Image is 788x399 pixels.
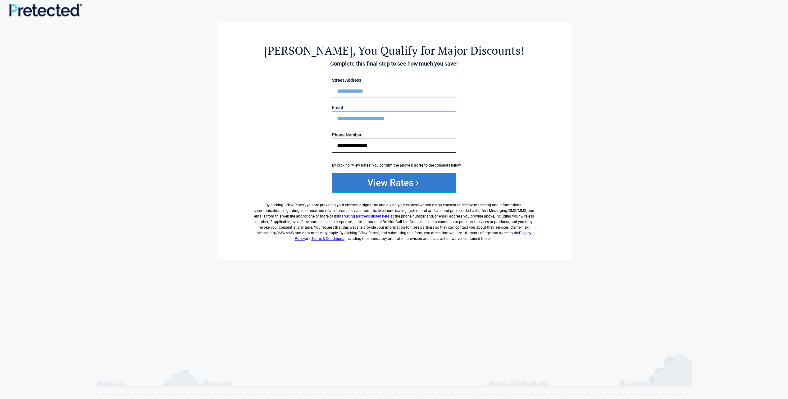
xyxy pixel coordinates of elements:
[332,173,456,192] button: View Rates
[332,163,456,168] div: By clicking "View Rates" you confirm the above & agree to the consents below
[252,60,537,68] h4: Complete this final step to see how much you save!
[338,214,390,218] a: marketing partners (listed here)
[264,43,353,58] span: [PERSON_NAME]
[312,236,344,241] a: Terms & Conditions
[252,43,537,58] h2: , You Qualify for Major Discounts!
[332,78,456,82] label: Street Address
[252,197,537,241] label: By clicking " ", you are providing your electronic signature and giving your express written e-si...
[9,3,82,16] img: Main Logo
[285,203,304,207] span: View Rates
[332,105,456,110] label: Email
[332,133,456,137] label: Phone Number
